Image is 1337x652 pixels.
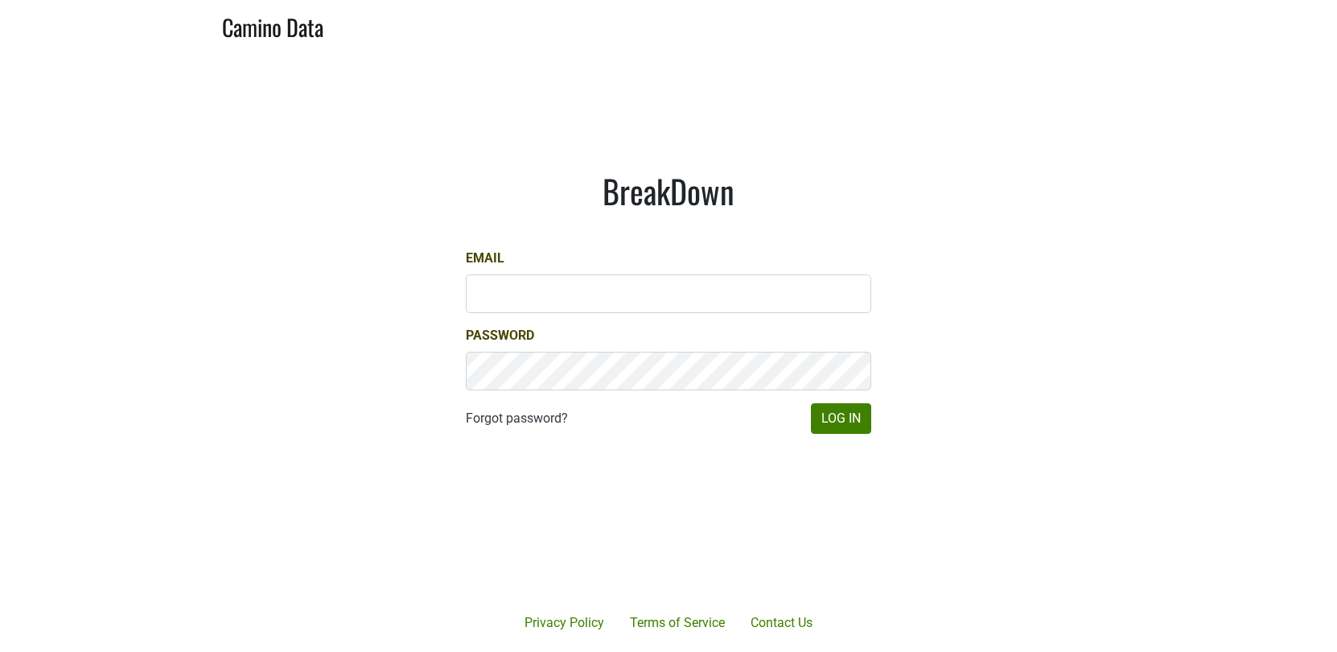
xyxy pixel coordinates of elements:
a: Forgot password? [466,409,568,428]
a: Privacy Policy [512,607,617,639]
a: Terms of Service [617,607,738,639]
a: Contact Us [738,607,825,639]
h1: BreakDown [466,171,871,210]
a: Camino Data [222,6,323,44]
label: Email [466,249,504,268]
button: Log In [811,403,871,434]
label: Password [466,326,534,345]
